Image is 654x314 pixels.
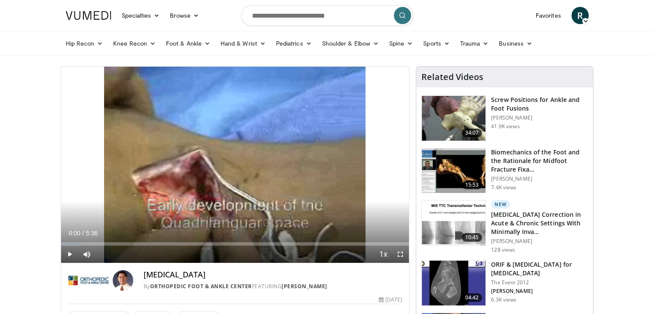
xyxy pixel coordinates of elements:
a: [PERSON_NAME] [282,283,327,290]
p: 41.9K views [491,123,519,130]
span: 5:36 [86,230,98,237]
a: Hip Recon [61,35,108,52]
a: 10:45 New [MEDICAL_DATA] Correction in Acute & Chronic Settings With Minimally Inva… [PERSON_NAME... [421,200,588,253]
a: Trauma [455,35,494,52]
a: R [571,7,589,24]
div: [DATE] [379,296,402,304]
span: 34:07 [462,129,482,137]
img: 7b238990-64d5-495c-bfd3-a01049b4c358.150x105_q85_crop-smart_upscale.jpg [422,200,485,245]
a: Specialties [117,7,165,24]
a: Knee Recon [108,35,161,52]
a: Foot & Ankle [161,35,215,52]
h3: Biomechanics of the Foot and the Rationale for Midfoot Fracture Fixa… [491,148,588,174]
span: 15:53 [462,181,482,189]
h3: [MEDICAL_DATA] Correction in Acute & Chronic Settings With Minimally Inva… [491,210,588,236]
p: The Event 2012 [491,279,588,286]
a: Business [494,35,537,52]
p: [PERSON_NAME] [491,114,588,121]
a: Shoulder & Elbow [317,35,384,52]
button: Playback Rate [375,246,392,263]
h4: Related Videos [421,72,483,82]
div: By FEATURING [144,283,402,290]
p: 7.4K views [491,184,516,191]
h4: [MEDICAL_DATA] [144,270,402,280]
a: Hand & Wrist [215,35,271,52]
input: Search topics, interventions [241,5,413,26]
p: [PERSON_NAME] [491,175,588,182]
div: Progress Bar [61,242,409,246]
p: [PERSON_NAME] [491,238,588,245]
img: VuMedi Logo [66,11,111,20]
p: 128 views [491,246,515,253]
a: Browse [165,7,204,24]
span: 0:00 [69,230,80,237]
span: 10:45 [462,233,482,242]
a: Orthopedic Foot & Ankle Center [150,283,252,290]
h3: ORIF & [MEDICAL_DATA] for [MEDICAL_DATA] [491,260,588,277]
img: E-HI8y-Omg85H4KX4xMDoxOmtxOwKG7D_4.150x105_q85_crop-smart_upscale.jpg [422,261,485,305]
a: Favorites [531,7,566,24]
video-js: Video Player [61,67,409,263]
p: [PERSON_NAME] [491,288,588,295]
h3: Screw Positions for Ankle and Foot Fusions [491,95,588,113]
a: 04:42 ORIF & [MEDICAL_DATA] for [MEDICAL_DATA] The Event 2012 [PERSON_NAME] 6.3K views [421,260,588,306]
img: Avatar [113,270,133,291]
img: 67572_0000_3.png.150x105_q85_crop-smart_upscale.jpg [422,96,485,141]
button: Play [61,246,78,263]
a: Spine [384,35,418,52]
p: 6.3K views [491,296,516,303]
img: b88189cb-fcee-4eb4-9fae-86a5d421ad62.150x105_q85_crop-smart_upscale.jpg [422,148,485,193]
a: Sports [418,35,455,52]
a: Pediatrics [271,35,317,52]
span: 04:42 [462,293,482,302]
p: New [491,200,510,209]
span: / [83,230,84,237]
button: Mute [78,246,95,263]
img: Orthopedic Foot & Ankle Center [68,270,109,291]
a: 15:53 Biomechanics of the Foot and the Rationale for Midfoot Fracture Fixa… [PERSON_NAME] 7.4K views [421,148,588,194]
button: Fullscreen [392,246,409,263]
a: 34:07 Screw Positions for Ankle and Foot Fusions [PERSON_NAME] 41.9K views [421,95,588,141]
